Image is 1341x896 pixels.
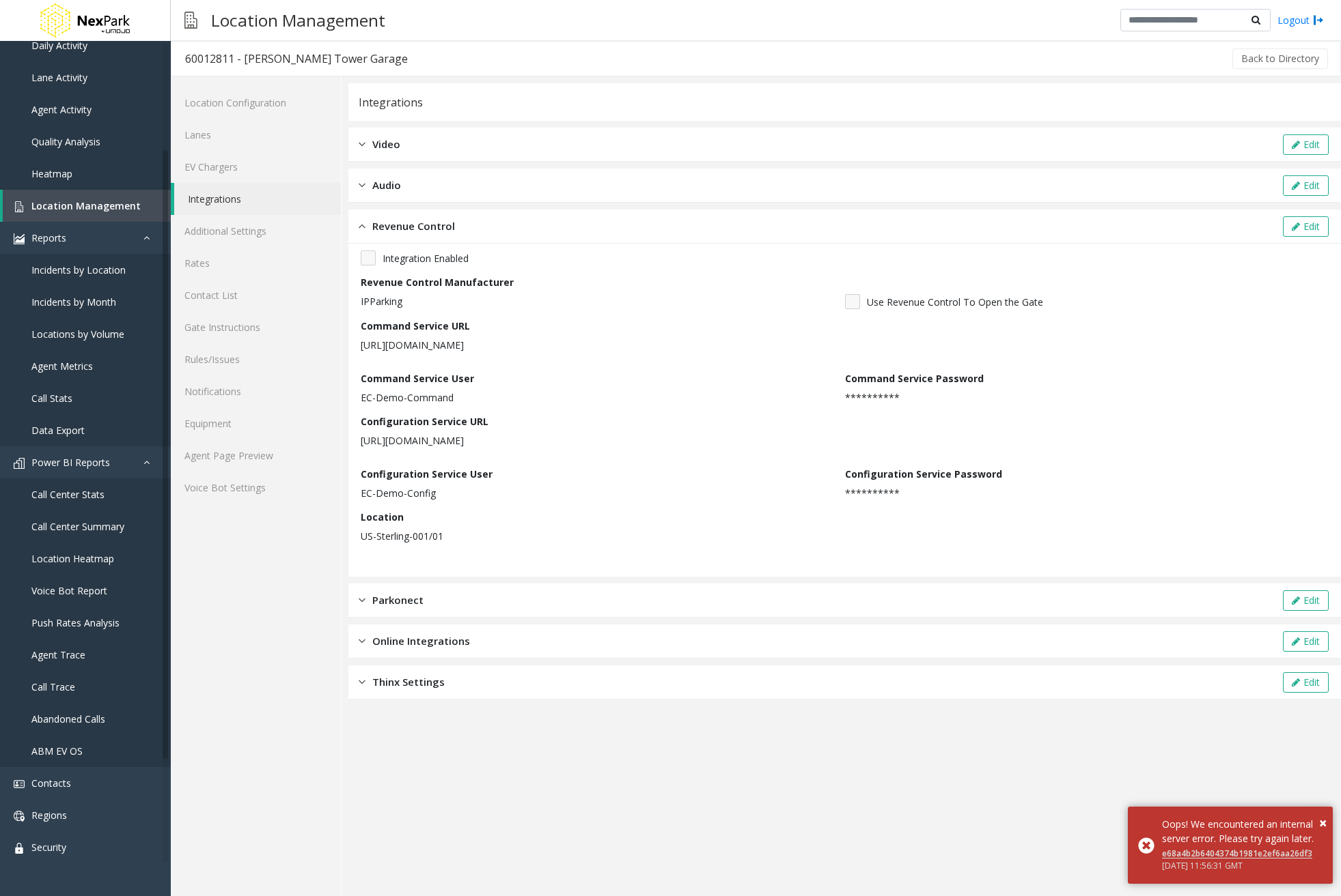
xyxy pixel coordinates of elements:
button: Edit [1283,590,1329,611]
p: EC-Demo-Config [361,486,838,500]
h3: Location Management [204,3,392,37]
button: Edit [1283,631,1329,652]
span: Incidents by Month [31,295,116,308]
a: Location Management [3,190,171,222]
img: 'icon' [14,811,25,822]
p: [URL][DOMAIN_NAME] [361,433,835,448]
p: IPParking [361,294,838,308]
img: 'icon' [14,779,25,790]
span: Thinx Settings [372,674,445,690]
a: Integrations [174,183,341,215]
span: Regions [31,809,67,822]
a: Location Configuration [171,87,341,119]
a: Notifications [171,375,341,407]
label: Location [361,510,404,524]
img: 'icon' [14,843,25,854]
img: opened [359,218,365,234]
div: [DATE] 11:56:31 GMT [1162,860,1323,872]
div: Oops! We encountered an internal server error. Please try again later. [1162,817,1323,846]
div: 60012811 - [PERSON_NAME] Tower Garage [185,50,408,68]
p: EC-Demo-Command [361,390,838,405]
span: Video [372,136,400,152]
a: Equipment [171,407,341,439]
span: Power BI Reports [31,456,110,469]
span: Audio [372,177,401,193]
span: Quality Analysis [31,135,100,148]
a: Lanes [171,119,341,151]
img: closed [359,136,365,152]
img: 'icon' [14,458,25,469]
span: Daily Activity [31,39,87,52]
img: closed [359,177,365,193]
a: Additional Settings [171,215,341,247]
div: Integrations [359,93,423,111]
label: Configuration Service URL [361,414,488,429]
span: Agent Activity [31,103,92,116]
label: Command Service User [361,371,474,386]
a: e68a4b2b6404374b1981e2ef6aa26df3 [1162,848,1312,859]
span: Incidents by Location [31,263,126,276]
button: Edit [1283,216,1329,237]
span: ABM EV OS [31,745,83,757]
span: Call Center Stats [31,488,105,501]
p: US-Sterling-001/01 [361,529,838,543]
label: Configuration Service Password [845,467,1002,481]
span: Revenue Control [372,218,455,234]
a: Agent Page Preview [171,439,341,472]
span: Location Management [31,199,141,212]
a: Logout [1277,13,1324,27]
span: Call Center Summary [31,520,124,533]
img: pageIcon [184,3,197,37]
button: Back to Directory [1232,48,1328,69]
span: Call Trace [31,680,75,693]
img: closed [359,592,365,608]
label: Command Service Password [845,371,984,386]
span: Data Export [31,424,85,437]
button: Edit [1283,175,1329,196]
span: Lane Activity [31,71,87,84]
span: Agent Metrics [31,360,93,373]
img: 'icon' [14,201,25,212]
a: Gate Instructions [171,311,341,343]
a: Voice Bot Settings [171,472,341,504]
label: Revenue Control Manufacturer [361,275,514,289]
button: Edit [1283,134,1329,155]
span: Heatmap [31,167,72,180]
a: Rates [171,247,341,279]
img: 'icon' [14,233,25,244]
button: Close [1319,813,1327,833]
img: logout [1313,13,1324,27]
span: Agent Trace [31,648,85,661]
img: closed [359,633,365,649]
label: Configuration Service User [361,467,493,481]
p: [URL][DOMAIN_NAME] [361,338,835,352]
a: Contact List [171,279,341,311]
span: Reports [31,231,66,244]
span: × [1319,813,1327,832]
span: Locations by Volume [31,328,124,341]
label: Command Service URL [361,319,470,333]
span: Security [31,841,66,854]
img: closed [359,674,365,690]
span: Contacts [31,777,71,790]
button: Edit [1283,672,1329,693]
span: Abandoned Calls [31,712,105,725]
span: Location Heatmap [31,552,114,565]
span: Integration Enabled [383,251,469,265]
span: Push Rates Analysis [31,616,120,629]
span: Online Integrations [372,633,470,649]
a: EV Chargers [171,151,341,183]
span: Use Revenue Control To Open the Gate [867,295,1043,309]
span: Voice Bot Report [31,584,107,597]
span: Call Stats [31,392,72,405]
span: Parkonect [372,592,424,608]
a: Rules/Issues [171,343,341,375]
